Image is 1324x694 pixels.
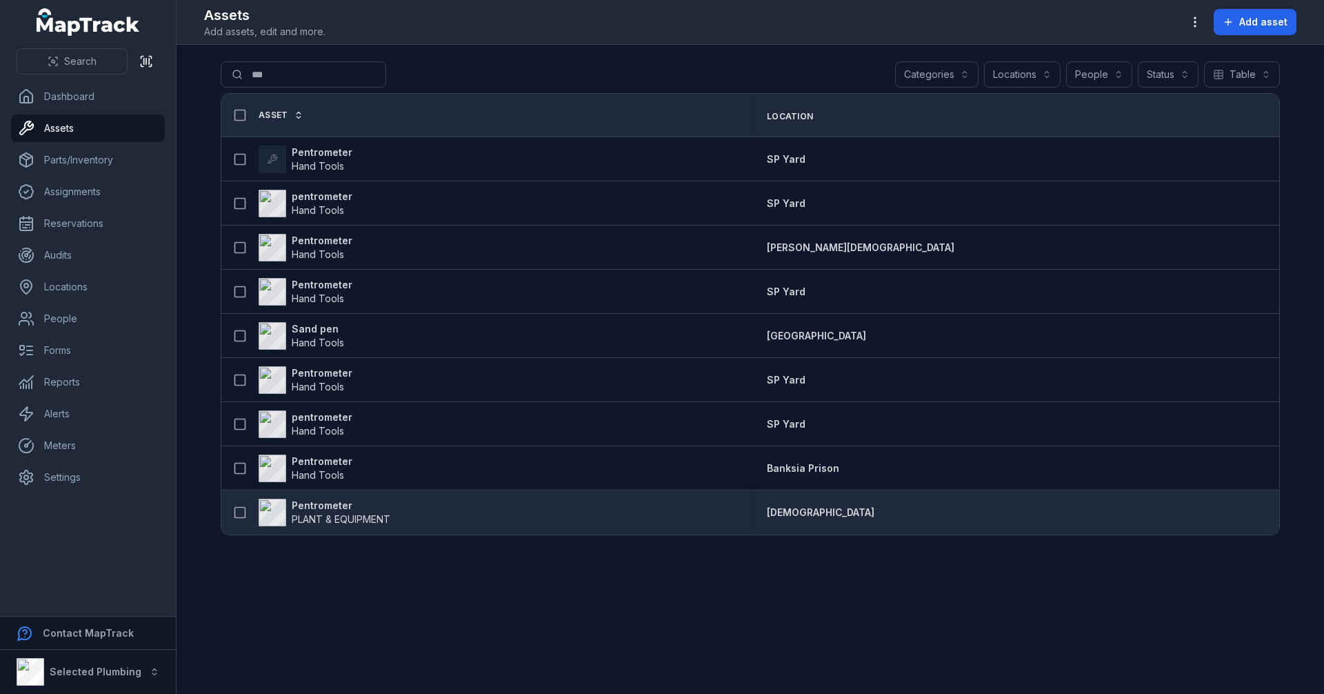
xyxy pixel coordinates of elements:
[767,462,839,475] a: Banksia Prison
[767,286,805,297] span: SP Yard
[292,410,352,424] strong: pentrometer
[767,417,805,431] a: SP Yard
[11,305,165,333] a: People
[292,366,352,380] strong: Pentrometer
[292,278,352,292] strong: Pentrometer
[292,160,344,172] span: Hand Tools
[259,455,352,482] a: PentrometerHand Tools
[259,110,288,121] span: Asset
[11,178,165,206] a: Assignments
[292,513,390,525] span: PLANT & EQUIPMENT
[11,464,165,491] a: Settings
[292,499,390,513] strong: Pentrometer
[292,248,344,260] span: Hand Tools
[292,293,344,304] span: Hand Tools
[64,54,97,68] span: Search
[292,146,352,159] strong: Pentrometer
[11,273,165,301] a: Locations
[11,241,165,269] a: Audits
[1214,9,1296,35] button: Add asset
[1204,61,1280,88] button: Table
[37,8,140,36] a: MapTrack
[767,374,805,386] span: SP Yard
[259,366,352,394] a: PentrometerHand Tools
[767,329,866,343] a: [GEOGRAPHIC_DATA]
[767,111,813,122] span: Location
[292,425,344,437] span: Hand Tools
[11,337,165,364] a: Forms
[259,410,352,438] a: pentrometerHand Tools
[259,499,390,526] a: PentrometerPLANT & EQUIPMENT
[767,462,839,474] span: Banksia Prison
[767,152,805,166] a: SP Yard
[259,146,352,173] a: PentrometerHand Tools
[259,234,352,261] a: PentrometerHand Tools
[17,48,128,75] button: Search
[204,25,325,39] span: Add assets, edit and more.
[259,278,352,306] a: PentrometerHand Tools
[767,373,805,387] a: SP Yard
[767,418,805,430] span: SP Yard
[259,322,344,350] a: Sand penHand Tools
[292,190,352,204] strong: pentrometer
[11,83,165,110] a: Dashboard
[50,666,141,677] strong: Selected Plumbing
[11,400,165,428] a: Alerts
[767,197,805,209] span: SP Yard
[292,381,344,393] span: Hand Tools
[292,322,344,336] strong: Sand pen
[292,337,344,348] span: Hand Tools
[767,330,866,341] span: [GEOGRAPHIC_DATA]
[767,197,805,210] a: SP Yard
[767,241,954,253] span: [PERSON_NAME][DEMOGRAPHIC_DATA]
[767,153,805,165] span: SP Yard
[292,469,344,481] span: Hand Tools
[1239,15,1287,29] span: Add asset
[259,110,303,121] a: Asset
[11,368,165,396] a: Reports
[292,204,344,216] span: Hand Tools
[11,146,165,174] a: Parts/Inventory
[11,115,165,142] a: Assets
[292,234,352,248] strong: Pentrometer
[292,455,352,468] strong: Pentrometer
[767,285,805,299] a: SP Yard
[11,210,165,237] a: Reservations
[767,506,874,519] a: [DEMOGRAPHIC_DATA]
[767,241,954,255] a: [PERSON_NAME][DEMOGRAPHIC_DATA]
[1066,61,1132,88] button: People
[43,627,134,639] strong: Contact MapTrack
[767,506,874,518] span: [DEMOGRAPHIC_DATA]
[204,6,325,25] h2: Assets
[259,190,352,217] a: pentrometerHand Tools
[1138,61,1198,88] button: Status
[11,432,165,459] a: Meters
